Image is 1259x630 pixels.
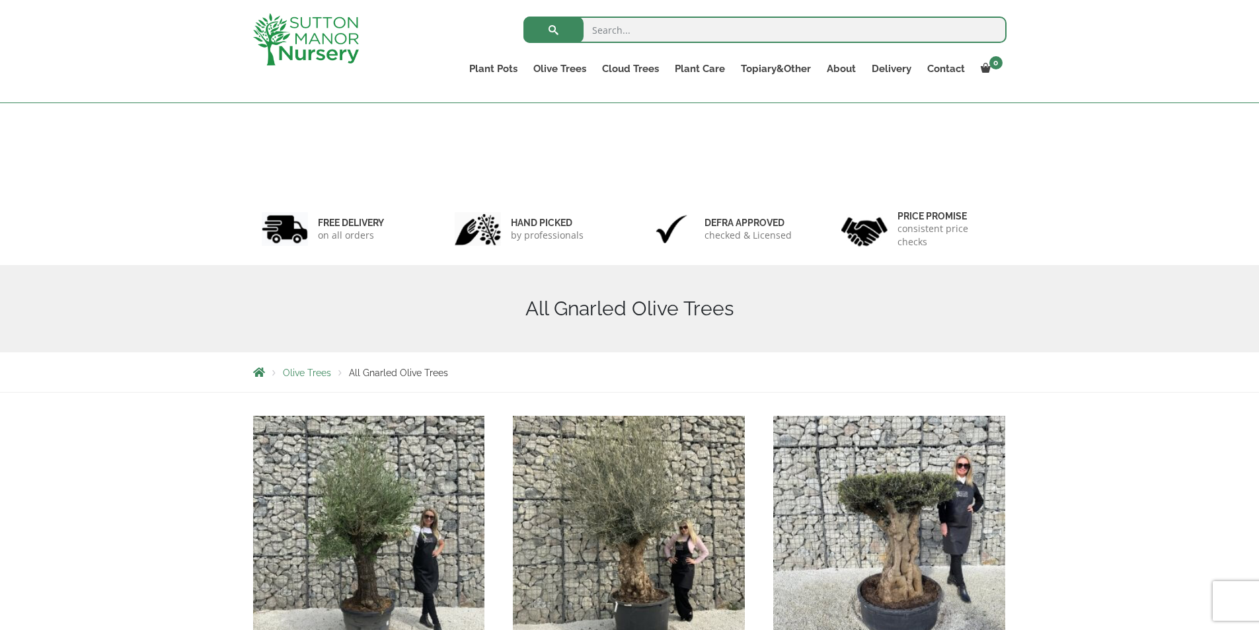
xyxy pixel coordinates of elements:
[523,17,1007,43] input: Search...
[897,222,998,249] p: consistent price checks
[253,367,1007,377] nav: Breadcrumbs
[318,229,384,242] p: on all orders
[864,59,919,78] a: Delivery
[897,210,998,222] h6: Price promise
[253,297,1007,321] h1: All Gnarled Olive Trees
[262,212,308,246] img: 1.jpg
[253,13,359,65] img: logo
[349,368,448,378] span: All Gnarled Olive Trees
[733,59,819,78] a: Topiary&Other
[525,59,594,78] a: Olive Trees
[511,229,584,242] p: by professionals
[283,368,331,378] a: Olive Trees
[318,217,384,229] h6: FREE DELIVERY
[648,212,695,246] img: 3.jpg
[973,59,1007,78] a: 0
[819,59,864,78] a: About
[705,229,792,242] p: checked & Licensed
[989,56,1003,69] span: 0
[461,59,525,78] a: Plant Pots
[455,212,501,246] img: 2.jpg
[667,59,733,78] a: Plant Care
[511,217,584,229] h6: hand picked
[919,59,973,78] a: Contact
[841,209,888,249] img: 4.jpg
[594,59,667,78] a: Cloud Trees
[705,217,792,229] h6: Defra approved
